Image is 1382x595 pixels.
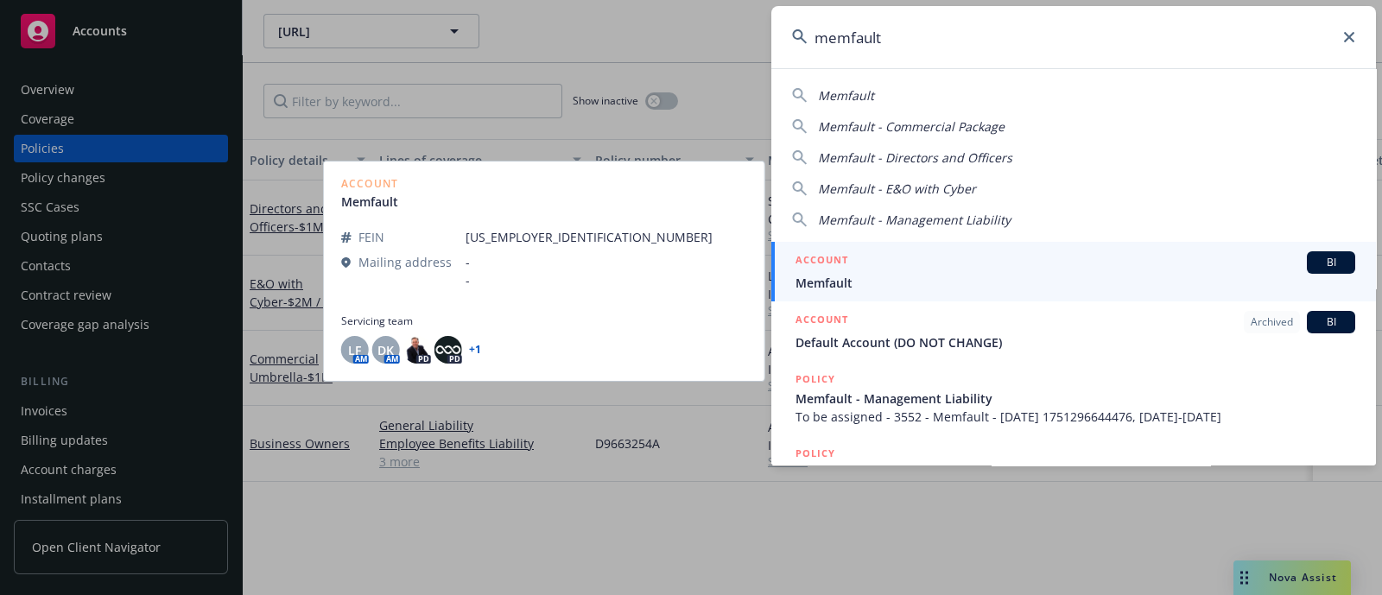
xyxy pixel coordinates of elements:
span: Archived [1251,314,1293,330]
span: To be assigned - 3552 - Memfault - [DATE] 1751296644476, [DATE]-[DATE] [796,408,1355,426]
span: Memfault - Commercial Package [818,118,1005,135]
h5: POLICY [796,370,835,388]
span: Memfault [796,274,1355,292]
a: ACCOUNTBIMemfault [771,242,1376,301]
h5: POLICY [796,445,835,462]
span: Default Account (DO NOT CHANGE) [796,333,1355,351]
span: BI [1314,314,1348,330]
span: Memfault [818,87,874,104]
a: ACCOUNTArchivedBIDefault Account (DO NOT CHANGE) [771,301,1376,361]
span: Memfault - E&O with Cyber [818,180,976,197]
a: POLICYMemfault - Directors and Officers [771,435,1376,510]
span: BI [1314,255,1348,270]
input: Search... [771,6,1376,68]
h5: ACCOUNT [796,251,848,272]
span: Memfault - Management Liability [796,389,1355,408]
a: POLICYMemfault - Management LiabilityTo be assigned - 3552 - Memfault - [DATE] 1751296644476, [DA... [771,361,1376,435]
span: Memfault - Directors and Officers [818,149,1012,166]
span: Memfault - Directors and Officers [796,464,1355,482]
h5: ACCOUNT [796,311,848,332]
span: Memfault - Management Liability [818,212,1011,228]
